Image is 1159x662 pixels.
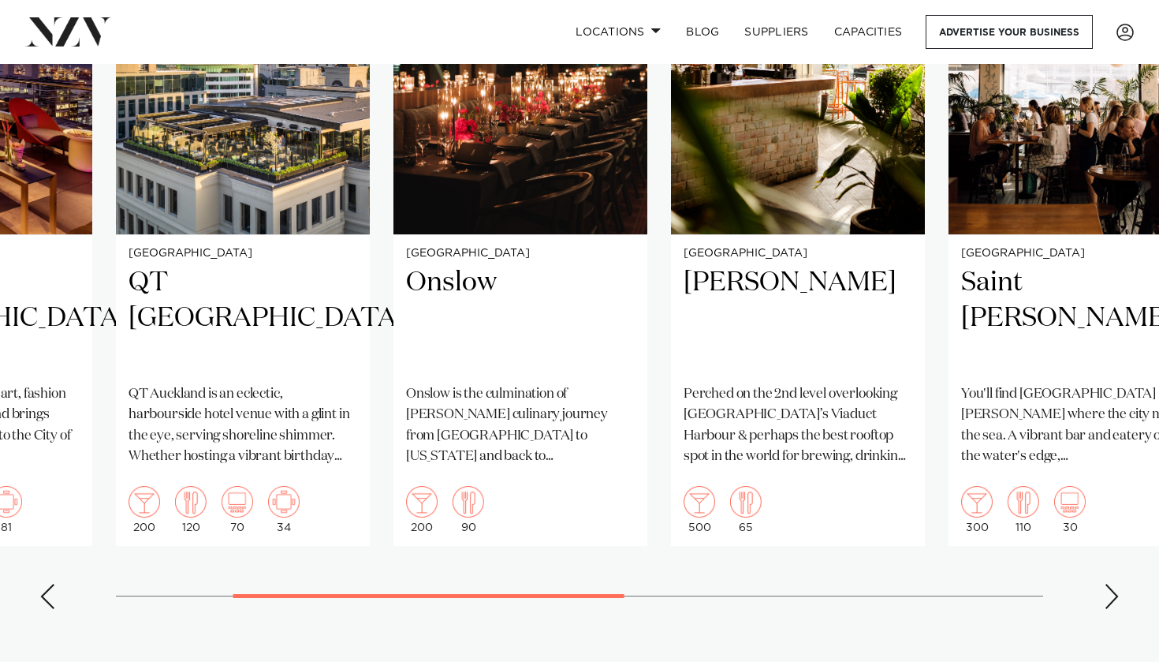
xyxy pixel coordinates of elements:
[406,384,635,467] p: Onslow is the culmination of [PERSON_NAME] culinary journey from [GEOGRAPHIC_DATA] to [US_STATE] ...
[453,486,484,518] img: dining.png
[961,486,993,518] img: cocktail.png
[684,486,715,533] div: 500
[926,15,1093,49] a: Advertise your business
[129,486,160,533] div: 200
[175,486,207,533] div: 120
[732,15,821,49] a: SUPPLIERS
[453,486,484,533] div: 90
[268,486,300,533] div: 34
[406,486,438,533] div: 200
[406,248,635,260] small: [GEOGRAPHIC_DATA]
[222,486,253,533] div: 70
[406,486,438,518] img: cocktail.png
[961,486,993,533] div: 300
[730,486,762,533] div: 65
[822,15,915,49] a: Capacities
[684,384,912,467] p: Perched on the 2nd level overlooking [GEOGRAPHIC_DATA]’s Viaduct Harbour & perhaps the best rooft...
[175,486,207,518] img: dining.png
[222,486,253,518] img: theatre.png
[684,265,912,372] h2: [PERSON_NAME]
[563,15,673,49] a: Locations
[730,486,762,518] img: dining.png
[129,486,160,518] img: cocktail.png
[1054,486,1086,518] img: theatre.png
[129,265,357,372] h2: QT [GEOGRAPHIC_DATA]
[684,248,912,260] small: [GEOGRAPHIC_DATA]
[1008,486,1039,533] div: 110
[268,486,300,518] img: meeting.png
[25,17,111,46] img: nzv-logo.png
[673,15,732,49] a: BLOG
[129,248,357,260] small: [GEOGRAPHIC_DATA]
[1054,486,1086,533] div: 30
[129,384,357,467] p: QT Auckland is an eclectic, harbourside hotel venue with a glint in the eye, serving shoreline sh...
[1008,486,1039,518] img: dining.png
[684,486,715,518] img: cocktail.png
[406,265,635,372] h2: Onslow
